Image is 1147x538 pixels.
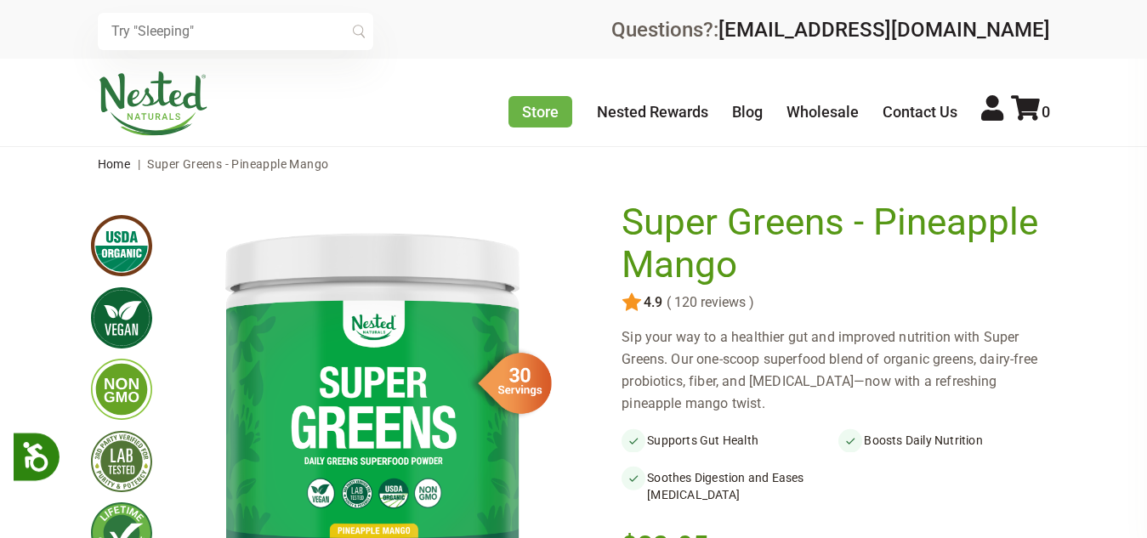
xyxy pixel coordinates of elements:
a: [EMAIL_ADDRESS][DOMAIN_NAME] [718,18,1050,42]
img: star.svg [622,292,642,313]
span: 0 [1042,103,1050,121]
span: ( 120 reviews ) [662,295,754,310]
a: Home [98,157,131,171]
li: Supports Gut Health [622,428,838,452]
span: Super Greens - Pineapple Mango [147,157,328,171]
input: Try "Sleeping" [98,13,373,50]
li: Boosts Daily Nutrition [838,428,1055,452]
img: vegan [91,287,152,348]
a: Nested Rewards [597,103,708,121]
img: usdaorganic [91,215,152,276]
nav: breadcrumbs [98,147,1050,181]
a: Contact Us [883,103,957,121]
span: | [133,157,145,171]
a: Blog [732,103,763,121]
li: Soothes Digestion and Eases [MEDICAL_DATA] [622,466,838,507]
span: 4.9 [642,295,662,310]
img: gmofree [91,359,152,420]
img: sg-servings-30.png [467,347,552,420]
a: Store [508,96,572,127]
h1: Super Greens - Pineapple Mango [622,201,1047,286]
a: 0 [1011,103,1050,121]
img: Nested Naturals [98,71,208,136]
div: Questions?: [611,20,1050,40]
a: Wholesale [786,103,859,121]
div: Sip your way to a healthier gut and improved nutrition with Super Greens. Our one-scoop superfood... [622,326,1055,415]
